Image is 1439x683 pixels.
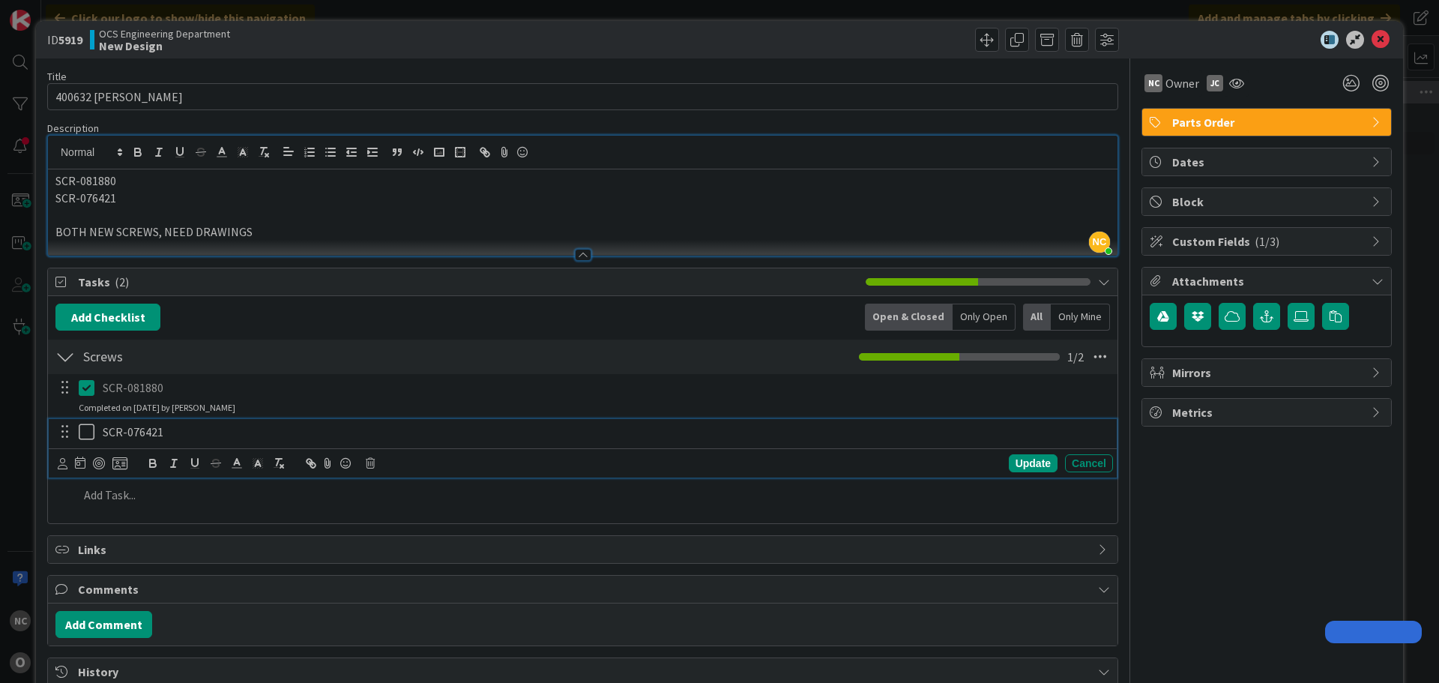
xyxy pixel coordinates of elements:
[1172,193,1364,211] span: Block
[99,40,230,52] b: New Design
[58,32,82,47] b: 5919
[55,611,152,638] button: Add Comment
[1023,304,1051,331] div: All
[1172,364,1364,382] span: Mirrors
[1067,348,1084,366] span: 1 / 2
[79,401,235,415] div: Completed on [DATE] by [PERSON_NAME]
[1207,75,1223,91] div: JC
[1172,113,1364,131] span: Parts Order
[1165,74,1199,92] span: Owner
[55,172,1110,190] p: SCR-081880
[47,31,82,49] span: ID
[1172,272,1364,290] span: Attachments
[78,273,858,291] span: Tasks
[1172,153,1364,171] span: Dates
[55,223,1110,241] p: BOTH NEW SCREWS, NEED DRAWINGS
[953,304,1016,331] div: Only Open
[115,274,129,289] span: ( 2 )
[1065,454,1113,472] div: Cancel
[78,541,1090,559] span: Links
[99,28,230,40] span: OCS Engineering Department
[1172,403,1364,421] span: Metrics
[103,424,1107,441] p: SCR-076421
[55,304,160,331] button: Add Checklist
[47,70,67,83] label: Title
[103,379,1107,397] p: SCR-081880
[47,83,1118,110] input: type card name here...
[78,663,1090,681] span: History
[1089,232,1110,253] span: NC
[47,121,99,135] span: Description
[78,343,415,370] input: Add Checklist...
[55,190,1110,207] p: SCR-076421
[78,580,1090,598] span: Comments
[1172,232,1364,250] span: Custom Fields
[1051,304,1110,331] div: Only Mine
[1255,234,1279,249] span: ( 1/3 )
[1009,454,1058,472] div: Update
[1144,74,1162,92] div: NC
[865,304,953,331] div: Open & Closed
